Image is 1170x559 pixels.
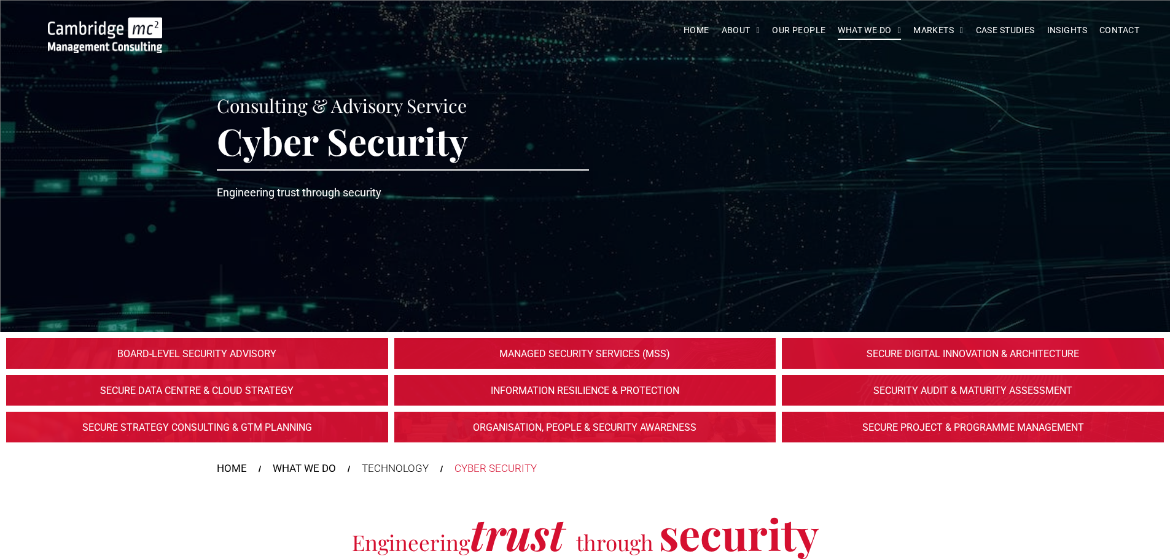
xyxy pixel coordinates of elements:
span: Engineering [352,528,470,557]
img: Go to Homepage [48,17,162,53]
a: WHAT WE DO [832,21,907,40]
a: CONTACT [1093,21,1145,40]
a: ABOUT [716,21,766,40]
a: INSIGHTS [1041,21,1093,40]
nav: Breadcrumbs [217,461,954,477]
span: Consulting & Advisory Service [217,93,467,118]
div: CYBER SECURITY [454,461,537,477]
span: through [576,528,653,557]
span: Engineering trust through security [217,186,381,199]
a: WHAT WE DO [273,461,336,477]
a: HOME [217,461,247,477]
div: TECHNOLOGY [362,461,429,477]
span: Cyber Security [217,116,468,165]
a: MARKETS [907,21,970,40]
a: CASE STUDIES [970,21,1041,40]
a: OUR PEOPLE [766,21,832,40]
a: HOME [677,21,716,40]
